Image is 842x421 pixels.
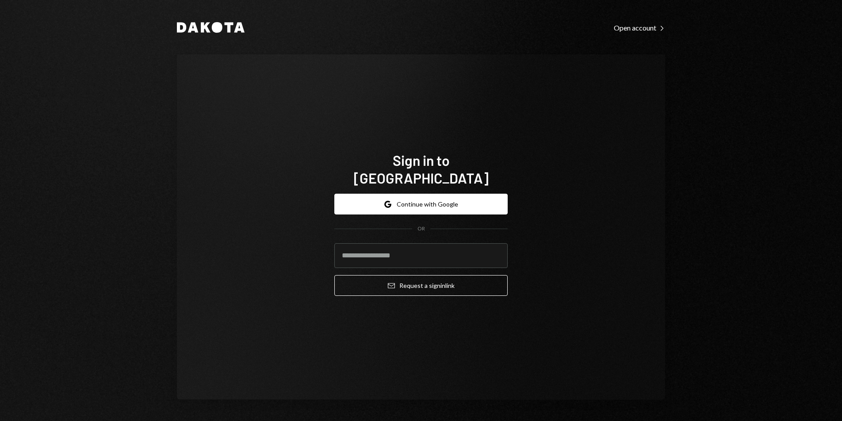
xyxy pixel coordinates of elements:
[334,151,508,187] h1: Sign in to [GEOGRAPHIC_DATA]
[614,23,665,32] a: Open account
[417,225,425,233] div: OR
[334,194,508,214] button: Continue with Google
[334,275,508,296] button: Request a signinlink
